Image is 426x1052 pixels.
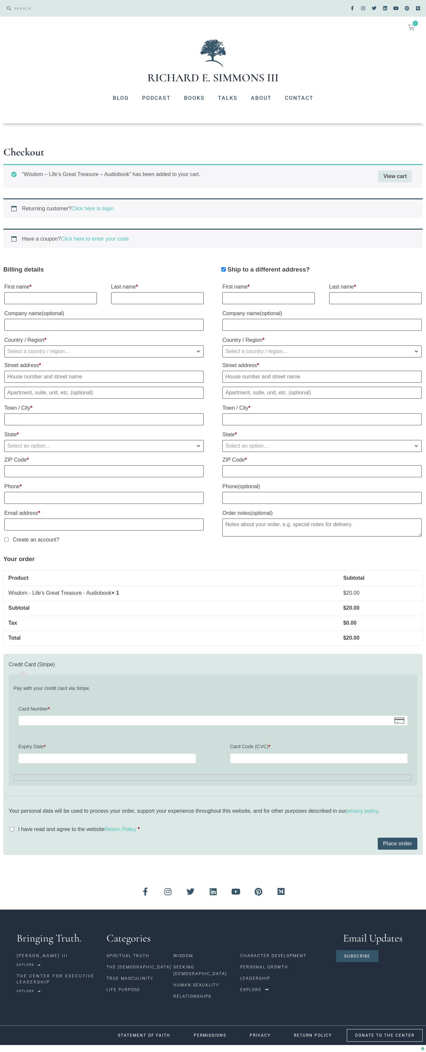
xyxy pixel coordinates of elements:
[251,510,273,516] span: (optional)
[346,808,378,814] a: privacy policy
[222,455,422,465] label: ZIP Code
[111,590,119,596] strong: × 1
[378,838,417,850] button: Place order
[230,742,408,751] label: Card Code (CVC)
[3,554,423,564] h3: Your order
[240,950,329,984] nav: Menu
[238,484,260,489] span: (optional)
[336,933,409,944] h3: Email Updates
[222,481,422,492] label: Phone
[106,961,173,973] a: The [DEMOGRAPHIC_DATA]
[222,440,422,452] span: State
[109,1029,179,1042] a: STATEMENT OF FAITH
[20,718,405,724] iframe: Secure card number input frame
[106,973,173,984] a: True Masculinity
[343,605,359,611] bdi: 20.00
[4,601,338,615] th: Subtotal
[18,704,407,714] label: Card Number
[225,443,269,449] span: Select an option…
[17,987,41,995] a: Explore
[336,950,378,962] a: Subscribe
[173,979,240,991] a: Human Sexuality
[241,1029,279,1042] a: PRIVACY
[194,1033,226,1037] span: PERMISSIONS
[222,429,422,440] label: State
[343,620,356,626] bdi: 0.00
[4,371,204,383] input: House number and street name
[105,826,136,832] a: Return Policy
[227,266,310,273] span: Ship to a different address?
[222,403,422,413] label: Town / City
[173,991,240,1002] a: Relationships
[18,742,196,751] label: Expiry Date
[135,90,177,107] a: Podcast
[173,961,240,979] a: Seeking [DEMOGRAPHIC_DATA]
[355,1033,414,1037] span: DONATE TO THE CENTER
[4,455,204,465] label: ZIP Code
[222,345,422,357] span: Country / Region
[4,282,97,292] label: First name
[244,90,278,107] a: About
[222,360,422,371] label: Street address
[9,662,55,667] label: Credit Card (Stripe)
[4,360,204,371] label: Street address
[232,755,406,761] iframe: Secure CVC input frame
[211,90,244,107] a: Talks
[378,170,412,182] a: View cart
[339,571,422,585] th: Subtotal
[222,335,422,345] label: Country / Region
[111,282,204,292] label: Last name
[4,481,204,492] label: Phone
[106,950,173,995] nav: Menu
[173,950,240,961] a: Wisdom
[240,984,269,995] a: Explore
[17,990,34,993] span: Explore
[343,635,346,641] span: $
[185,1029,235,1042] a: PERMISSIONS
[329,282,422,292] label: Last name
[61,236,129,242] a: Click here to enter your code
[222,371,422,383] input: House number and street name
[177,90,211,107] a: Books
[3,147,423,157] h1: Checkout
[3,164,423,188] div: “Wisdom – Life’s Great Treasure – Audiobook” has been added to your cart.
[347,1029,423,1042] a: DONATE TO THE CENTER
[240,961,329,973] a: Personal Growth
[7,348,70,354] span: Select a country / region…
[4,571,338,585] th: Product
[221,267,226,272] input: Ship to a different address?
[286,1029,340,1042] a: RETURN POLICY
[222,387,422,399] input: Apartment, suite, unit, etc. (optional)
[10,827,14,831] input: I have read and agree to the websiteReturn Policy *
[278,90,320,107] a: Contact
[343,590,359,596] bdi: 20.00
[294,1033,332,1037] span: RETURN POLICY
[413,21,418,26] span: 1
[3,198,423,218] div: Returning customer?
[240,973,329,984] a: Leadership
[42,311,64,316] span: (optional)
[17,973,100,985] p: THE CENTER FOR EXECUTIVE LEADERSHIP
[18,826,136,832] span: I have read and agree to the website
[222,508,422,519] label: Order notes
[240,988,262,992] span: Explore
[118,1033,170,1037] span: STATEMENT OF FAITH
[4,345,204,357] span: Country / Region
[4,537,9,542] input: Create an account?
[4,387,204,399] input: Apartment, suite, unit, etc. (optional)
[7,443,51,449] span: Select an option…
[173,950,240,1002] nav: Menu
[240,950,329,961] a: Character Development
[4,440,204,452] span: State
[20,755,194,761] iframe: Secure expiration date input frame
[13,537,59,542] span: Create an account?
[344,954,370,958] span: Subscribe
[222,282,315,292] label: First name
[17,933,100,944] h3: Bringing Truth.
[260,311,282,316] span: (optional)
[17,953,100,959] p: [PERSON_NAME] III
[106,90,135,107] a: Blog
[4,308,204,319] label: Company name
[343,605,346,611] span: $
[343,635,359,641] bdi: 20.00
